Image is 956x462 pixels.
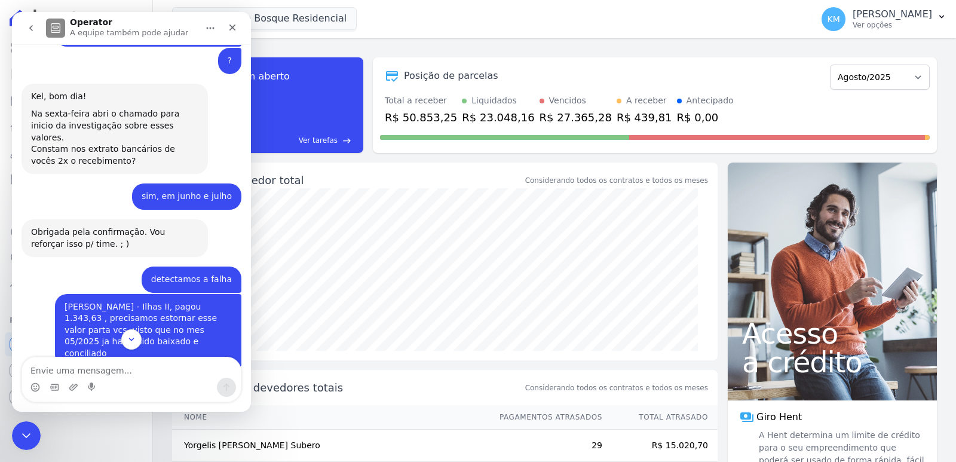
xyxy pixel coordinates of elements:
span: Acesso [742,319,923,348]
div: Considerando todos os contratos e todos os meses [525,175,708,186]
p: Ver opções [853,20,932,30]
span: Principais devedores totais [198,380,523,396]
div: Saldo devedor total [198,172,523,188]
div: [PERSON_NAME] - Ilhas II, pagou 1.343,63 , precisamos estornar esse valor parta vcs, visto que no... [43,282,229,355]
div: R$ 0,00 [677,109,734,126]
div: Liquidados [471,94,517,107]
button: Início [187,5,210,27]
div: Total a receber [385,94,457,107]
a: Parcelas [5,88,148,112]
div: Kel, bom dia!Na sexta-feira abri o chamado para inicio da investigação sobre esses valores.Consta... [10,72,196,163]
a: Transferências [5,194,148,218]
div: Adriane diz… [10,207,229,255]
textarea: Envie uma mensagem... [10,345,229,366]
a: Contratos [5,62,148,86]
div: Posição de parcelas [404,69,498,83]
div: R$ 27.365,28 [540,109,612,126]
span: Ver tarefas [299,135,338,146]
div: Na sexta-feira abri o chamado para inicio da investigação sobre esses valores. [19,96,186,131]
a: Minha Carteira [5,167,148,191]
p: A equipe também pode ajudar [58,15,176,27]
div: Kel, bom dia! [19,79,186,91]
div: detectamos a falha [139,262,220,274]
button: Morada Do Bosque Residencial [172,7,357,30]
span: Considerando todos os contratos e todos os meses [525,383,708,393]
div: Constam nos extrato bancários de vocês 2x o recebimento? [19,131,186,155]
div: ? [206,36,229,62]
div: Adriane diz… [10,72,229,172]
a: Crédito [5,220,148,244]
div: Antecipado [687,94,734,107]
a: Conta Hent [5,359,148,383]
button: Upload do anexo [57,371,66,380]
button: Selecionador de GIF [38,371,47,380]
button: Start recording [76,371,85,380]
button: KM [PERSON_NAME] Ver opções [812,2,956,36]
div: Plataformas [10,313,143,328]
div: Vencidos [549,94,586,107]
th: Total Atrasado [603,405,718,430]
div: R$ 439,81 [617,109,672,126]
div: sim, em junho e julho [130,179,220,191]
iframe: Intercom live chat [12,12,251,412]
div: Obrigada pela confirmação. Vou reforçar isso p/ time. ; ) [19,215,186,238]
div: Fechar [210,5,231,26]
p: [PERSON_NAME] [853,8,932,20]
div: sim, em junho e julho [120,172,229,198]
div: Kerolayne diz… [10,282,229,356]
div: detectamos a falha [130,255,229,281]
a: Recebíveis [5,332,148,356]
a: Ver tarefas east [244,135,351,146]
div: Kerolayne diz… [10,172,229,207]
span: KM [827,15,839,23]
span: Giro Hent [756,410,802,424]
a: Troca de Arquivos [5,273,148,296]
a: Lotes [5,115,148,139]
button: Selecionador de Emoji [19,371,28,380]
div: Kerolayne diz… [10,36,229,72]
th: Nome [172,405,488,430]
span: a crédito [742,348,923,377]
iframe: Intercom live chat [12,421,41,450]
div: Kerolayne diz… [10,255,229,282]
span: east [342,136,351,145]
div: R$ 50.853,25 [385,109,457,126]
a: Clientes [5,141,148,165]
div: A receber [626,94,667,107]
div: Obrigada pela confirmação. Vou reforçar isso p/ time. ; ) [10,207,196,245]
button: Scroll to bottom [109,317,130,338]
td: 29 [488,430,603,462]
th: Pagamentos Atrasados [488,405,603,430]
button: Enviar uma mensagem [205,366,224,385]
td: Yorgelis [PERSON_NAME] Subero [172,430,488,462]
div: [PERSON_NAME] - Ilhas II, pagou 1.343,63 , precisamos estornar esse valor parta vcs, visto que no... [53,289,220,348]
div: ? [216,43,220,55]
a: Visão Geral [5,36,148,60]
div: R$ 23.048,16 [462,109,534,126]
a: Negativação [5,246,148,270]
td: R$ 15.020,70 [603,430,718,462]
